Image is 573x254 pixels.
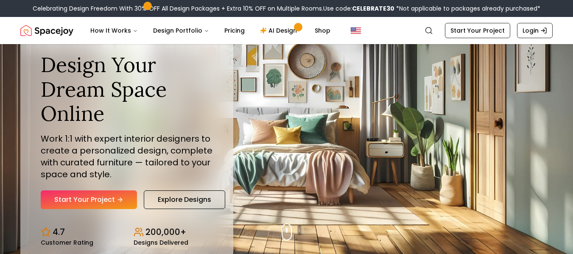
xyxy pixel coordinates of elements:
[351,25,361,36] img: United States
[20,22,73,39] a: Spacejoy
[445,23,510,38] a: Start Your Project
[323,4,394,13] span: Use code:
[308,22,337,39] a: Shop
[20,17,553,44] nav: Global
[84,22,337,39] nav: Main
[144,190,225,209] a: Explore Designs
[41,219,213,246] div: Design stats
[394,4,540,13] span: *Not applicable to packages already purchased*
[84,22,145,39] button: How It Works
[517,23,553,38] a: Login
[41,240,93,246] small: Customer Rating
[134,240,188,246] small: Designs Delivered
[218,22,252,39] a: Pricing
[20,22,73,39] img: Spacejoy Logo
[352,4,394,13] b: CELEBRATE30
[41,133,213,180] p: Work 1:1 with expert interior designers to create a personalized design, complete with curated fu...
[145,226,186,238] p: 200,000+
[146,22,216,39] button: Design Portfolio
[33,4,540,13] div: Celebrating Design Freedom With 30% OFF All Design Packages + Extra 10% OFF on Multiple Rooms.
[253,22,306,39] a: AI Design
[41,53,213,126] h1: Design Your Dream Space Online
[41,190,137,209] a: Start Your Project
[53,226,65,238] p: 4.7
